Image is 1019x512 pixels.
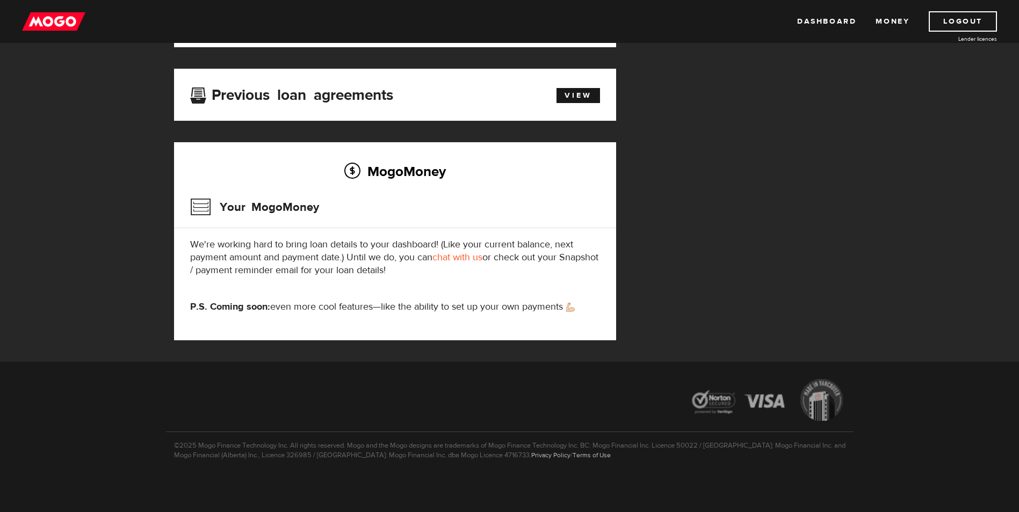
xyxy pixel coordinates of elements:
[190,238,600,277] p: We're working hard to bring loan details to your dashboard! (Like your current balance, next paym...
[190,86,393,100] h3: Previous loan agreements
[929,11,997,32] a: Logout
[190,160,600,182] h2: MogoMoney
[797,11,856,32] a: Dashboard
[682,371,854,431] img: legal-icons-92a2ffecb4d32d839781d1b4e4802d7b.png
[876,11,909,32] a: Money
[573,451,611,459] a: Terms of Use
[190,301,600,313] p: even more cool features—like the ability to set up your own payments
[190,193,319,221] h3: Your MogoMoney
[22,11,85,32] img: mogo_logo-11ee424be714fa7cbb0f0f49df9e16ec.png
[557,88,600,103] a: View
[432,251,482,264] a: chat with us
[166,431,854,460] p: ©2025 Mogo Finance Technology Inc. All rights reserved. Mogo and the Mogo designs are trademarks ...
[566,303,575,312] img: strong arm emoji
[916,35,997,43] a: Lender licences
[190,301,270,313] strong: P.S. Coming soon:
[531,451,570,459] a: Privacy Policy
